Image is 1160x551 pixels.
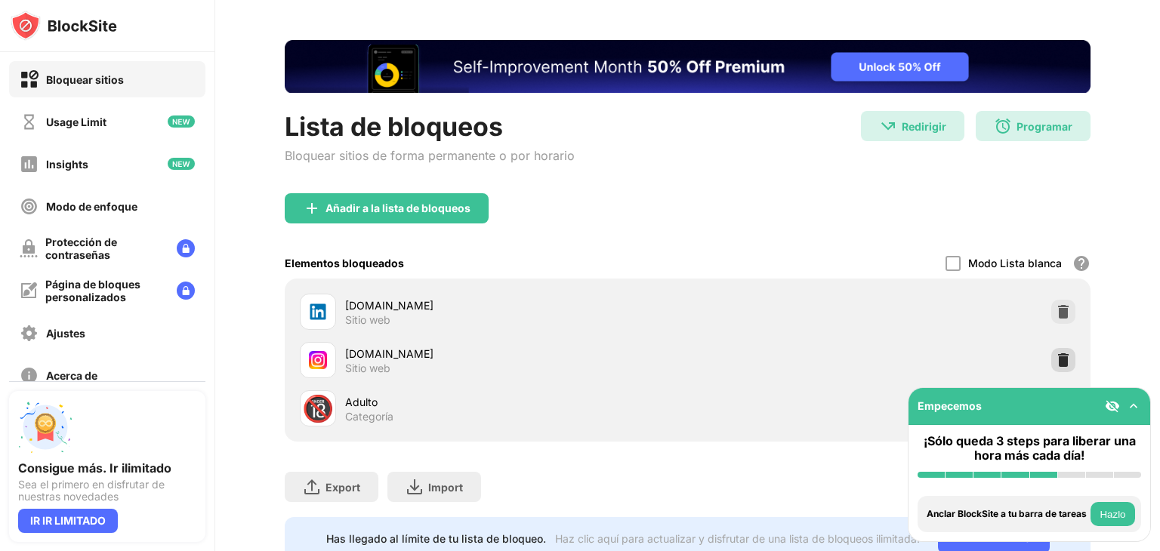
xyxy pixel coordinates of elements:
[326,532,546,545] div: Has llegado al límite de tu lista de bloqueo.
[927,509,1087,519] div: Anclar BlockSite a tu barra de tareas
[20,282,38,300] img: customize-block-page-off.svg
[1126,399,1141,414] img: omni-setup-toggle.svg
[345,394,687,410] div: Adulto
[20,324,39,343] img: settings-off.svg
[1091,502,1135,526] button: Hazlo
[968,257,1062,269] div: Modo Lista blanca
[177,282,195,300] img: lock-menu.svg
[345,313,390,327] div: Sitio web
[309,351,327,369] img: favicons
[345,297,687,313] div: [DOMAIN_NAME]
[285,40,1091,93] iframe: Banner
[46,158,88,171] div: Insights
[325,202,470,214] div: Añadir a la lista de bloqueos
[302,393,334,424] div: 🔞
[168,158,195,170] img: new-icon.svg
[20,112,39,131] img: time-usage-off.svg
[20,366,39,385] img: about-off.svg
[46,327,85,340] div: Ajustes
[46,73,124,86] div: Bloquear sitios
[46,369,97,382] div: Acerca de
[45,235,165,261] div: Protección de contraseñas
[20,155,39,174] img: insights-off.svg
[285,257,404,269] div: Elementos bloqueados
[345,346,687,362] div: [DOMAIN_NAME]
[555,532,920,545] div: Haz clic aquí para actualizar y disfrutar de una lista de bloqueos ilimitada.
[20,197,39,216] img: focus-off.svg
[168,115,195,128] img: new-icon.svg
[345,410,393,423] div: Categoría
[309,303,327,321] img: favicons
[428,481,463,494] div: Import
[46,200,137,213] div: Modo de enfoque
[46,115,106,128] div: Usage Limit
[45,278,165,303] div: Página de bloques personalizados
[918,399,982,412] div: Empecemos
[1105,399,1120,414] img: eye-not-visible.svg
[20,70,39,89] img: block-on.svg
[918,434,1141,463] div: ¡Sólo queda 3 steps para liberar una hora más cada día!
[18,400,72,454] img: push-unlimited.svg
[20,239,38,257] img: password-protection-off.svg
[902,120,946,133] div: Redirigir
[285,148,575,163] div: Bloquear sitios de forma permanente o por horario
[18,509,118,533] div: IR IR LIMITADO
[345,362,390,375] div: Sitio web
[11,11,117,41] img: logo-blocksite.svg
[1017,120,1072,133] div: Programar
[285,111,575,142] div: Lista de bloqueos
[18,460,196,476] div: Consigue más. Ir ilimitado
[325,481,360,494] div: Export
[18,479,196,503] div: Sea el primero en disfrutar de nuestras novedades
[177,239,195,257] img: lock-menu.svg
